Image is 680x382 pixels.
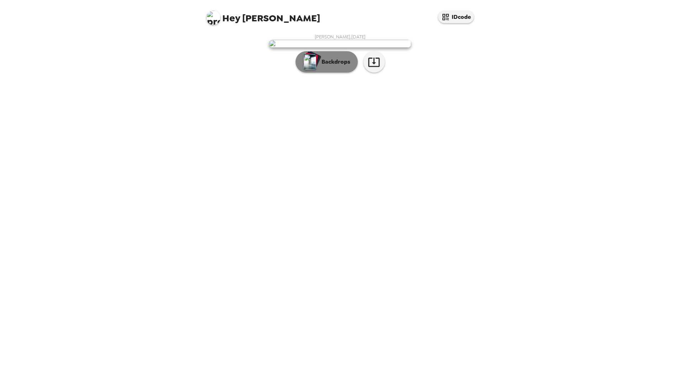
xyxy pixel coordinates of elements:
[206,7,320,23] span: [PERSON_NAME]
[206,11,221,25] img: profile pic
[315,34,366,40] span: [PERSON_NAME] , [DATE]
[438,11,474,23] button: IDcode
[222,12,240,25] span: Hey
[269,40,411,48] img: user
[318,58,350,66] p: Backdrops
[296,51,358,73] button: Backdrops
